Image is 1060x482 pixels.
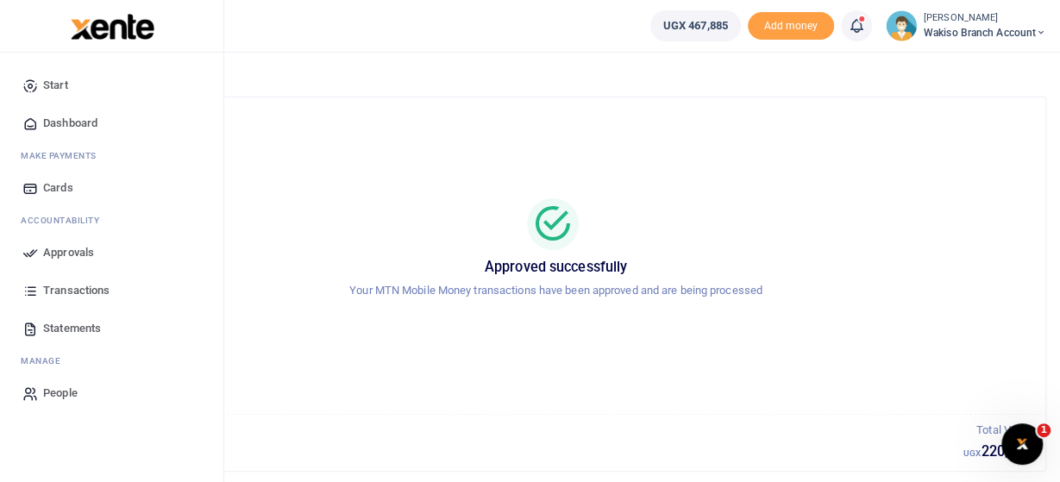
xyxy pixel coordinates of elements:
[43,320,101,337] span: Statements
[29,149,97,162] span: ake Payments
[924,11,1046,26] small: [PERSON_NAME]
[963,448,981,458] small: UGX
[80,422,963,440] p: Total Transactions
[1037,423,1051,437] span: 1
[886,10,917,41] img: profile-user
[650,10,741,41] a: UGX 467,885
[748,12,834,41] li: Toup your wallet
[34,214,99,227] span: countability
[663,17,728,34] span: UGX 467,885
[87,282,1025,300] p: Your MTN Mobile Money transactions have been approved and are being processed
[14,234,210,272] a: Approvals
[14,66,210,104] a: Start
[1001,423,1043,465] iframe: Intercom live chat
[14,347,210,374] li: M
[963,443,1032,460] h5: 220,655
[924,25,1046,41] span: Wakiso branch account
[43,115,97,132] span: Dashboard
[43,77,68,94] span: Start
[43,179,73,197] span: Cards
[14,142,210,169] li: M
[963,422,1032,440] p: Total Value
[748,18,834,31] a: Add money
[14,272,210,310] a: Transactions
[14,169,210,207] a: Cards
[69,19,154,32] a: logo-small logo-large logo-large
[14,310,210,347] a: Statements
[43,244,94,261] span: Approvals
[43,385,78,402] span: People
[29,354,61,367] span: anage
[71,14,154,40] img: logo-large
[886,10,1046,41] a: profile-user [PERSON_NAME] Wakiso branch account
[643,10,748,41] li: Wallet ballance
[748,12,834,41] span: Add money
[43,282,110,299] span: Transactions
[80,443,963,460] h5: 1
[14,374,210,412] a: People
[87,259,1025,276] h5: Approved successfully
[14,207,210,234] li: Ac
[14,104,210,142] a: Dashboard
